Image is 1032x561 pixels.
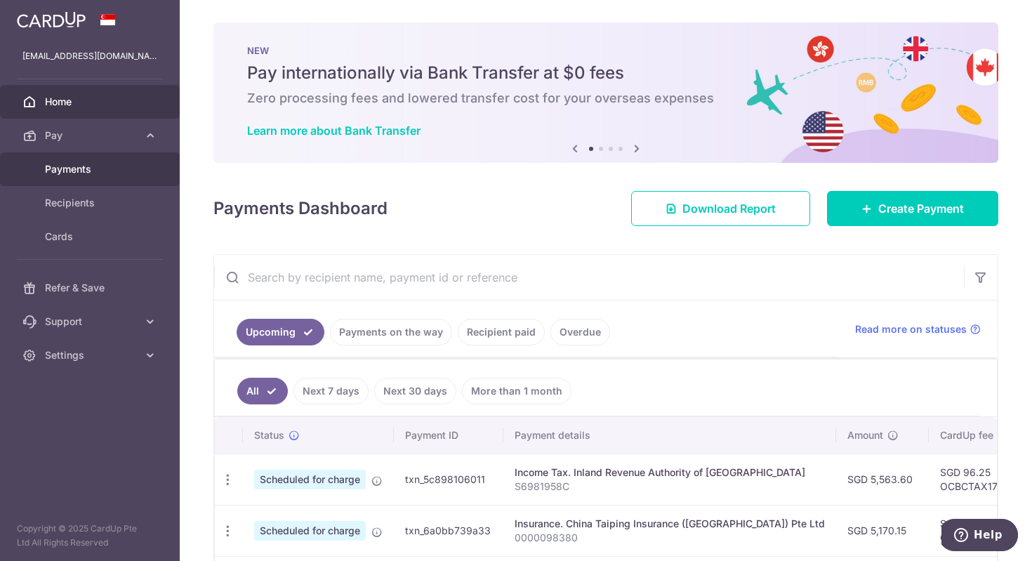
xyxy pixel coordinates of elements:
[32,10,61,22] span: Help
[855,322,967,336] span: Read more on statuses
[45,95,138,109] span: Home
[214,255,964,300] input: Search by recipient name, payment id or reference
[247,45,965,56] p: NEW
[929,454,1020,505] td: SGD 96.25 OCBCTAX173
[878,200,964,217] span: Create Payment
[941,519,1018,554] iframe: Opens a widget where you can find more information
[515,480,825,494] p: S6981958C
[631,191,810,226] a: Download Report
[45,162,138,176] span: Payments
[45,128,138,143] span: Pay
[45,315,138,329] span: Support
[503,417,836,454] th: Payment details
[836,454,929,505] td: SGD 5,563.60
[394,505,503,556] td: txn_6a0bb739a33
[458,319,545,345] a: Recipient paid
[855,322,981,336] a: Read more on statuses
[45,348,138,362] span: Settings
[45,230,138,244] span: Cards
[254,428,284,442] span: Status
[237,319,324,345] a: Upcoming
[293,378,369,404] a: Next 7 days
[247,90,965,107] h6: Zero processing fees and lowered transfer cost for your overseas expenses
[247,124,421,138] a: Learn more about Bank Transfer
[827,191,998,226] a: Create Payment
[17,11,86,28] img: CardUp
[22,49,157,63] p: [EMAIL_ADDRESS][DOMAIN_NAME]
[515,531,825,545] p: 0000098380
[394,417,503,454] th: Payment ID
[515,517,825,531] div: Insurance. China Taiping Insurance ([GEOGRAPHIC_DATA]) Pte Ltd
[929,505,1020,556] td: SGD 100.82 OCBC195
[374,378,456,404] a: Next 30 days
[515,466,825,480] div: Income Tax. Inland Revenue Authority of [GEOGRAPHIC_DATA]
[213,22,998,163] img: Bank transfer banner
[847,428,883,442] span: Amount
[462,378,571,404] a: More than 1 month
[213,196,388,221] h4: Payments Dashboard
[45,281,138,295] span: Refer & Save
[550,319,610,345] a: Overdue
[254,521,366,541] span: Scheduled for charge
[682,200,776,217] span: Download Report
[237,378,288,404] a: All
[247,62,965,84] h5: Pay internationally via Bank Transfer at $0 fees
[254,470,366,489] span: Scheduled for charge
[330,319,452,345] a: Payments on the way
[940,428,993,442] span: CardUp fee
[836,505,929,556] td: SGD 5,170.15
[45,196,138,210] span: Recipients
[394,454,503,505] td: txn_5c898106011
